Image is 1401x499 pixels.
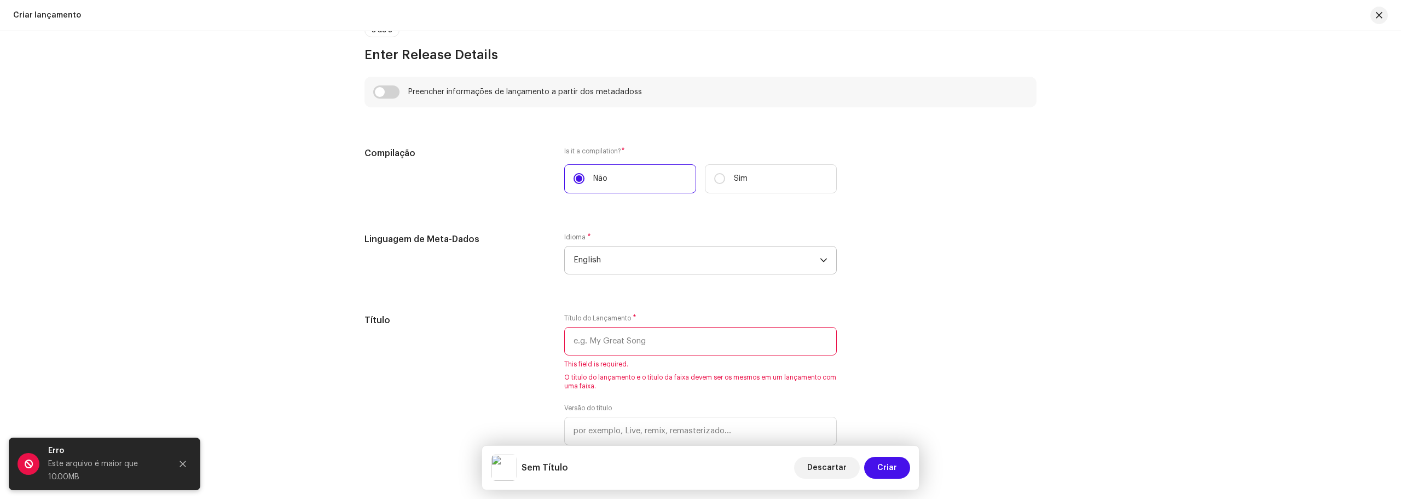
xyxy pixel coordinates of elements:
[48,457,163,484] div: Este arquivo é maior que 10.00MB
[564,417,837,445] input: por exemplo, Live, remix, remasterizado...
[564,233,591,242] label: Idioma
[408,88,642,96] div: Preencher informações de lançamento a partir dos metadadoss
[877,457,897,479] span: Criar
[364,46,1037,64] h3: Enter Release Details
[172,453,194,475] button: Close
[564,373,837,391] span: O título do lançamento e o título da faixa devem ser os mesmos em um lançamento com uma faixa.
[564,327,837,355] input: e.g. My Great Song
[564,314,636,323] label: Título do Lançamento
[364,233,547,246] h5: Linguagem de Meta-Dados
[593,173,607,185] p: Não
[564,404,612,412] label: Versão do título
[491,455,517,481] img: fb3667bd-1fe5-45b7-af54-b21d9fadf5c2
[564,147,837,156] label: Is it a compilation?
[564,360,837,369] span: This field is required.
[364,147,547,160] h5: Compilação
[48,444,163,457] div: Erro
[794,457,860,479] button: Descartar
[574,246,820,274] span: English
[522,461,568,474] h5: Sem Título
[734,173,748,185] p: Sim
[864,457,910,479] button: Criar
[364,314,547,327] h5: Título
[820,246,827,274] div: dropdown trigger
[807,457,847,479] span: Descartar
